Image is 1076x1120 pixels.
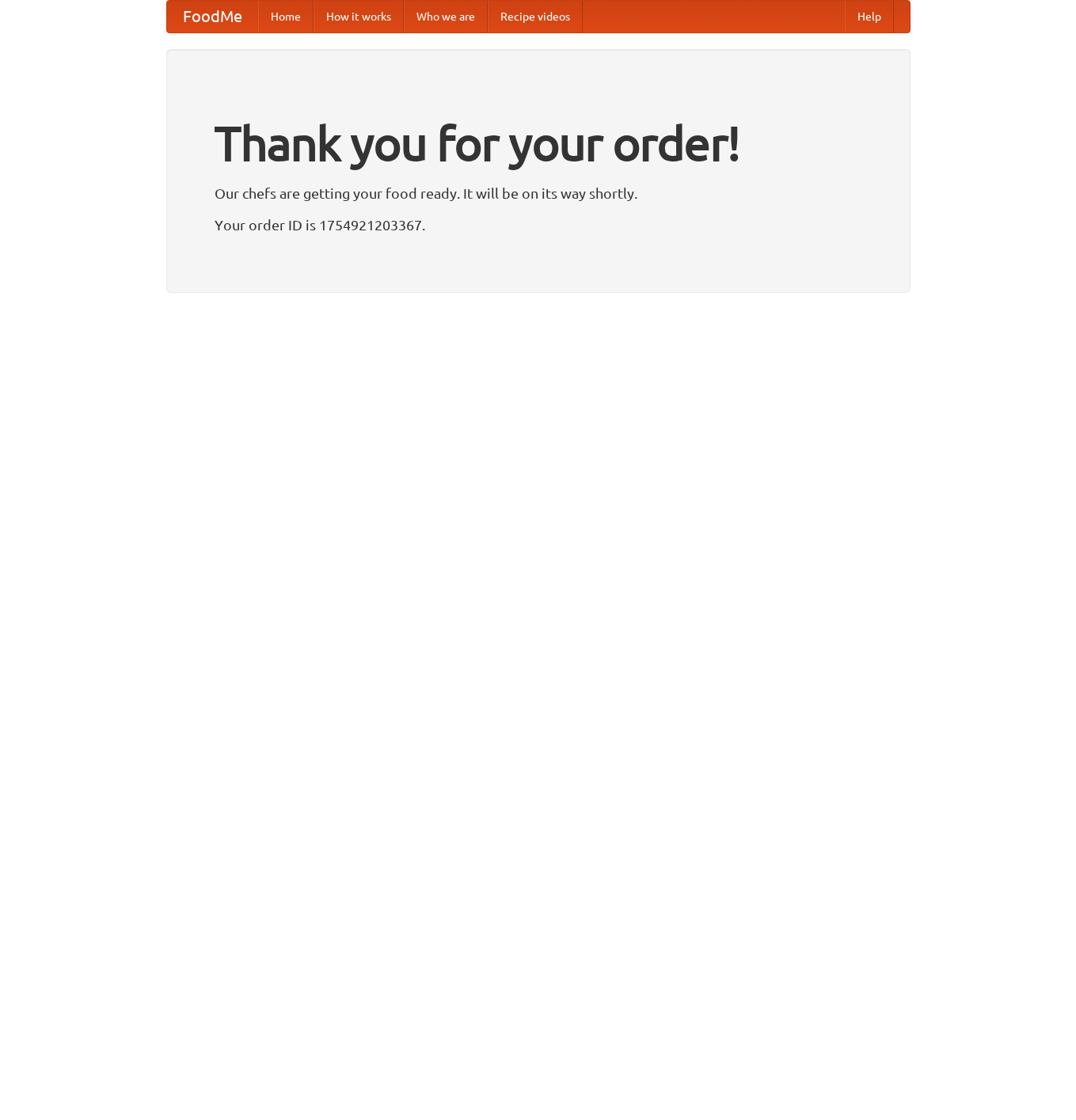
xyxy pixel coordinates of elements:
a: How it works [314,1,404,32]
a: FoodMe [167,1,258,32]
p: Your order ID is 1754921203367. [215,213,862,237]
p: Our chefs are getting your food ready. It will be on its way shortly. [215,181,862,205]
a: Help [845,1,894,32]
a: Recipe videos [488,1,583,32]
a: Who we are [404,1,488,32]
a: Home [258,1,314,32]
h1: Thank you for your order! [215,105,862,181]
